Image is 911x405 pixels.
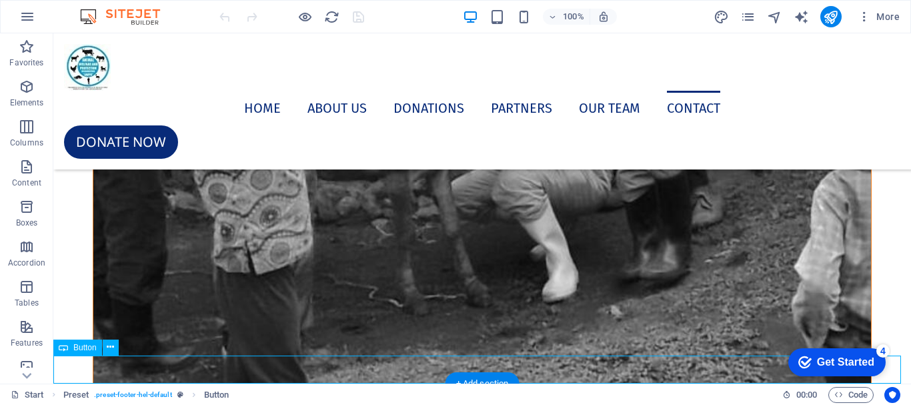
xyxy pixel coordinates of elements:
[740,9,756,25] button: pages
[63,387,229,403] nav: breadcrumb
[10,137,43,148] p: Columns
[8,258,45,268] p: Accordion
[598,11,610,23] i: On resize automatically adjust zoom level to fit chosen device.
[10,97,44,108] p: Elements
[806,390,808,400] span: :
[820,6,842,27] button: publish
[828,387,874,403] button: Code
[767,9,782,25] i: Navigator
[73,344,97,352] span: Button
[9,57,43,68] p: Favorites
[884,387,900,403] button: Usercentrics
[95,3,109,16] div: 4
[177,391,183,398] i: This element is a customizable preset
[12,177,41,188] p: Content
[823,9,838,25] i: Publish
[740,9,756,25] i: Pages (Ctrl+Alt+S)
[858,10,900,23] span: More
[36,15,93,27] div: Get Started
[796,387,817,403] span: 00 00
[15,298,39,308] p: Tables
[794,9,810,25] button: text_generator
[714,9,730,25] button: design
[204,387,229,403] span: Click to select. Double-click to edit
[323,9,339,25] button: reload
[767,9,783,25] button: navigator
[297,9,313,25] button: Click here to leave preview mode and continue editing
[16,218,38,228] p: Boxes
[445,372,520,395] div: + Add section
[782,387,818,403] h6: Session time
[63,387,89,403] span: Click to select. Double-click to edit
[834,387,868,403] span: Code
[7,7,105,35] div: Get Started 4 items remaining, 20% complete
[714,9,729,25] i: Design (Ctrl+Alt+Y)
[11,338,43,348] p: Features
[94,387,171,403] span: . preset-footer-hel-default
[794,9,809,25] i: AI Writer
[77,9,177,25] img: Editor Logo
[11,387,44,403] a: Click to cancel selection. Double-click to open Pages
[543,9,590,25] button: 100%
[324,9,339,25] i: Reload page
[563,9,584,25] h6: 100%
[852,6,905,27] button: More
